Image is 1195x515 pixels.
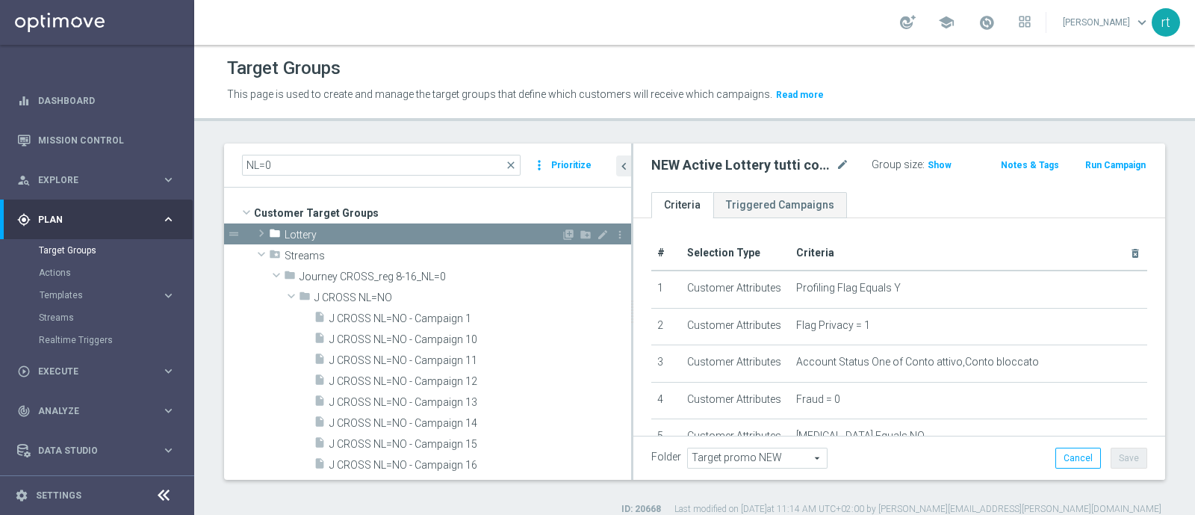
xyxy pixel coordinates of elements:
i: insert_drive_file [314,416,326,433]
span: Streams [285,250,631,262]
div: Target Groups [39,239,193,262]
a: Realtime Triggers [39,334,155,346]
i: more_vert [614,229,626,241]
span: Account Status One of Conto attivo,Conto bloccato [796,356,1039,368]
span: school [938,14,955,31]
input: Quick find group or folder [242,155,521,176]
i: insert_drive_file [314,478,326,496]
span: J CROSS NL=NO - Campaign 1 [329,312,631,325]
i: Rename Folder [597,229,609,241]
i: folder_special [269,248,281,265]
td: Customer Attributes [681,345,790,383]
i: Add Target group [562,229,574,241]
a: Optibot [38,470,156,510]
button: Templates keyboard_arrow_right [39,289,176,301]
i: folder [269,227,281,244]
i: chevron_left [617,159,631,173]
i: insert_drive_file [314,374,326,391]
td: Customer Attributes [681,382,790,419]
span: Execute [38,367,161,376]
span: J CROSS NL=NO - Campaign 16 [329,459,631,472]
i: folder [299,290,311,307]
a: [PERSON_NAME]keyboard_arrow_down [1061,11,1152,34]
div: track_changes Analyze keyboard_arrow_right [16,405,176,417]
div: Execute [17,365,161,378]
span: J CROSS NL=NO - Campaign 15 [329,438,631,451]
span: This page is used to create and manage the target groups that define which customers will receive... [227,88,772,100]
button: person_search Explore keyboard_arrow_right [16,174,176,186]
button: Run Campaign [1084,157,1147,173]
a: Mission Control [38,120,176,160]
i: insert_drive_file [314,437,326,454]
a: Streams [39,312,155,324]
td: Customer Attributes [681,308,790,345]
td: 5 [651,419,681,457]
button: chevron_left [616,155,631,176]
td: Customer Attributes [681,419,790,457]
h2: NEW Active Lottery tutti con marginalità>0 con flag NL=0 [651,156,833,174]
a: Criteria [651,192,713,218]
div: Actions [39,262,193,284]
span: Profiling Flag Equals Y [796,282,901,294]
button: Mission Control [16,135,176,147]
span: J CROSS NL=NO - Campaign 10 [329,333,631,346]
span: close [505,159,517,171]
span: [MEDICAL_DATA] Equals NO [796,430,925,442]
i: equalizer [17,94,31,108]
button: Save [1111,448,1147,469]
i: track_changes [17,404,31,418]
span: J CROSS NL=NO - Campaign 12 [329,375,631,388]
button: Data Studio keyboard_arrow_right [16,445,176,457]
span: J CROSS NL=NO - Campaign 13 [329,396,631,409]
i: insert_drive_file [314,332,326,349]
i: delete_forever [1129,247,1141,259]
td: 1 [651,271,681,308]
div: Plan [17,213,161,226]
span: Fraud = 0 [796,393,840,406]
span: J CROSS NL=NO - Campaign 11 [329,354,631,367]
div: Dashboard [17,81,176,120]
div: Data Studio [17,444,161,457]
div: Templates [39,284,193,306]
button: Cancel [1055,448,1101,469]
th: # [651,236,681,271]
button: Read more [775,87,825,103]
div: Templates [40,291,161,300]
button: equalizer Dashboard [16,95,176,107]
span: Lottery [285,229,561,241]
i: Add Folder [580,229,592,241]
button: Notes & Tags [999,157,1061,173]
div: Mission Control [17,120,176,160]
span: Show [928,160,952,170]
i: person_search [17,173,31,187]
label: Group size [872,158,922,171]
label: : [922,158,925,171]
div: Realtime Triggers [39,329,193,351]
h1: Target Groups [227,58,341,79]
span: Journey CROSS_reg 8-16_NL=0 [299,271,631,283]
a: Target Groups [39,244,155,256]
span: Flag Privacy = 1 [796,319,870,332]
td: 4 [651,382,681,419]
i: mode_edit [836,156,849,174]
th: Selection Type [681,236,790,271]
i: keyboard_arrow_right [161,364,176,378]
span: Analyze [38,407,161,416]
td: Customer Attributes [681,271,790,308]
td: 3 [651,345,681,383]
td: 2 [651,308,681,345]
button: play_circle_outline Execute keyboard_arrow_right [16,366,176,377]
button: gps_fixed Plan keyboard_arrow_right [16,214,176,226]
i: gps_fixed [17,213,31,226]
span: Data Studio [38,446,161,455]
span: Templates [40,291,146,300]
button: Prioritize [549,155,594,176]
i: play_circle_outline [17,365,31,378]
